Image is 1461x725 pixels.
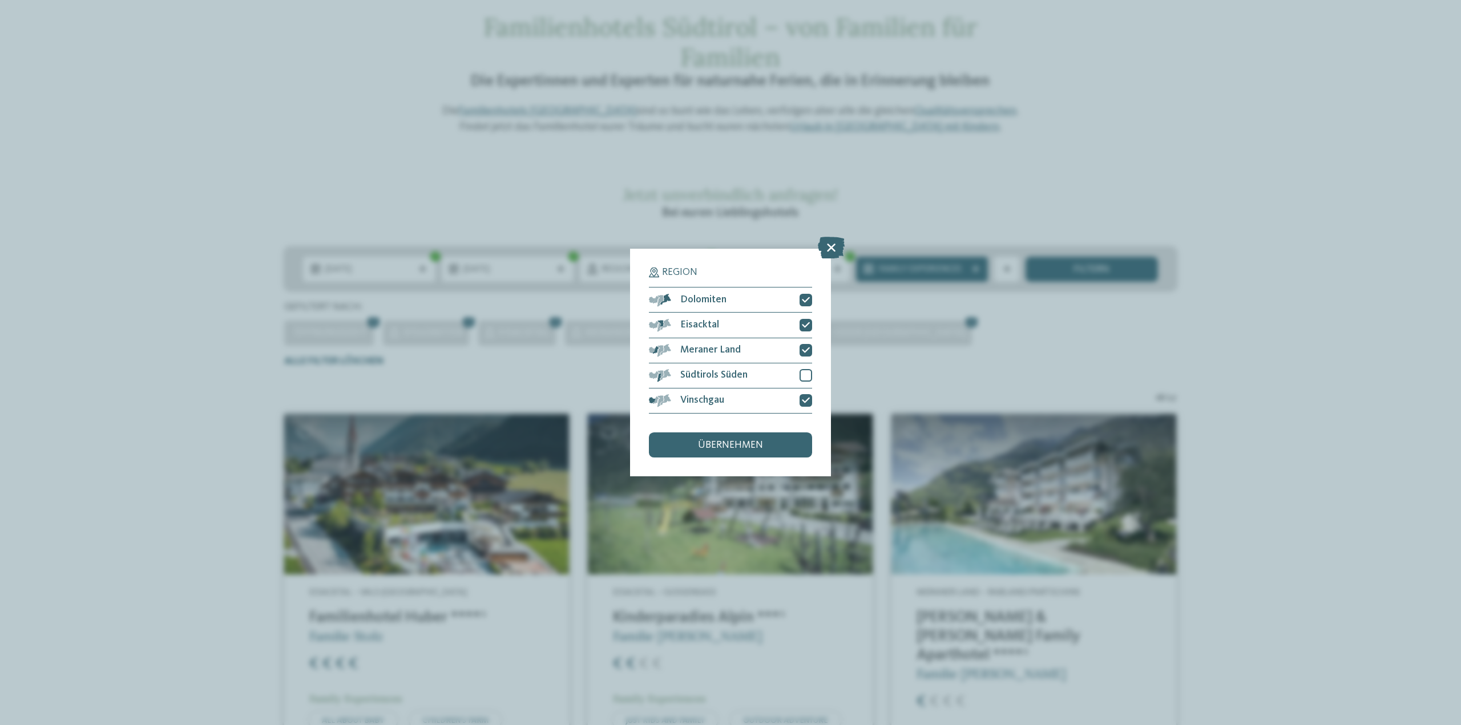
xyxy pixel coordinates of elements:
span: Südtirols Süden [680,370,748,380]
span: Region [662,268,697,278]
span: Eisacktal [680,320,719,330]
span: Dolomiten [680,295,727,305]
span: übernehmen [698,440,763,451]
span: Vinschgau [680,395,724,406]
span: Meraner Land [680,345,741,355]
